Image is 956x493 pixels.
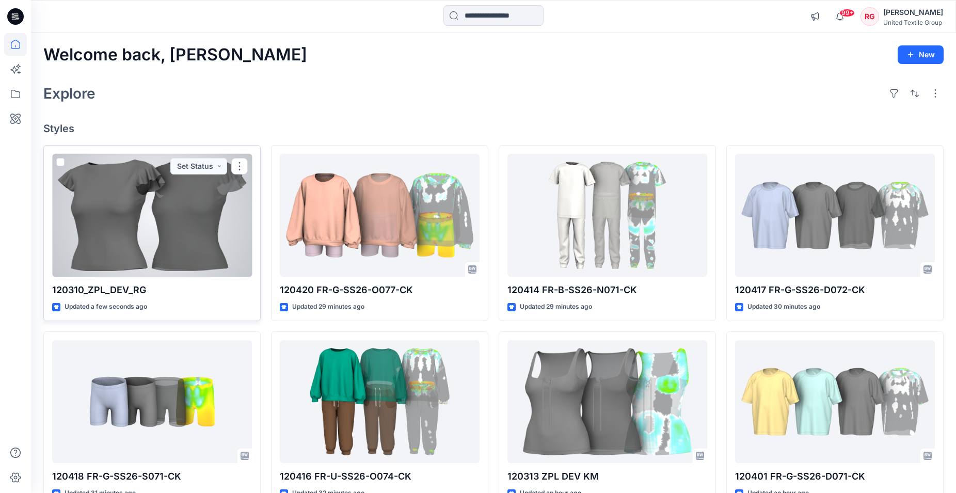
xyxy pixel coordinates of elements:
[52,340,252,464] a: 120418 FR-G-SS26-S071-CK
[52,469,252,484] p: 120418 FR-G-SS26-S071-CK
[898,45,944,64] button: New
[507,469,707,484] p: 120313 ZPL DEV KM
[883,6,943,19] div: [PERSON_NAME]
[52,154,252,277] a: 120310_ZPL_DEV_RG
[280,154,480,277] a: 120420 FR-G-SS26-O077-CK
[52,283,252,297] p: 120310_ZPL_DEV_RG
[292,301,364,312] p: Updated 29 minutes ago
[280,283,480,297] p: 120420 FR-G-SS26-O077-CK
[507,283,707,297] p: 120414 FR-B-SS26-N071-CK
[43,122,944,135] h4: Styles
[735,283,935,297] p: 120417 FR-G-SS26-D072-CK
[883,19,943,26] div: United Textile Group
[735,469,935,484] p: 120401 FR-G-SS26-D071-CK
[65,301,147,312] p: Updated a few seconds ago
[507,154,707,277] a: 120414 FR-B-SS26-N071-CK
[861,7,879,26] div: RG
[507,340,707,464] a: 120313 ZPL DEV KM
[839,9,855,17] span: 99+
[43,45,307,65] h2: Welcome back, [PERSON_NAME]
[43,85,95,102] h2: Explore
[280,340,480,464] a: 120416 FR-U-SS26-O074-CK
[735,340,935,464] a: 120401 FR-G-SS26-D071-CK
[735,154,935,277] a: 120417 FR-G-SS26-D072-CK
[520,301,592,312] p: Updated 29 minutes ago
[747,301,820,312] p: Updated 30 minutes ago
[280,469,480,484] p: 120416 FR-U-SS26-O074-CK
